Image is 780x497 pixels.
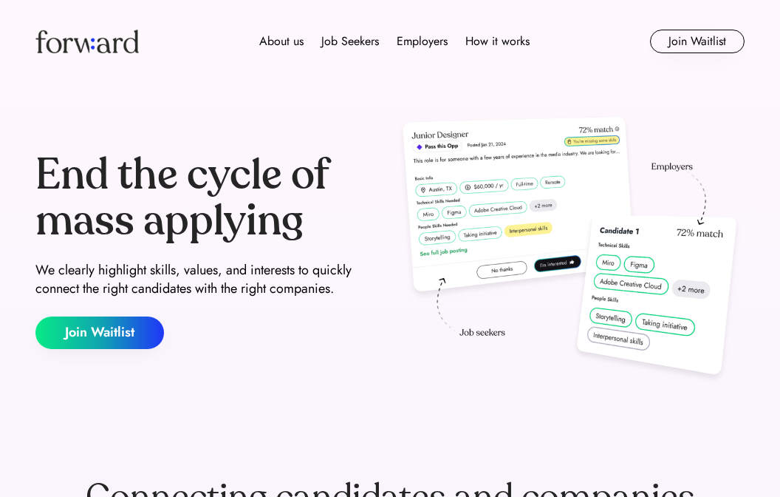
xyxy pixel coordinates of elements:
[35,317,164,349] button: Join Waitlist
[465,33,530,50] div: How it works
[397,33,448,50] div: Employers
[259,33,304,50] div: About us
[35,261,384,298] div: We clearly highlight skills, values, and interests to quickly connect the right candidates with t...
[396,112,745,388] img: hero-image.png
[35,30,139,53] img: Forward logo
[321,33,379,50] div: Job Seekers
[650,30,745,53] button: Join Waitlist
[35,152,384,243] div: End the cycle of mass applying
